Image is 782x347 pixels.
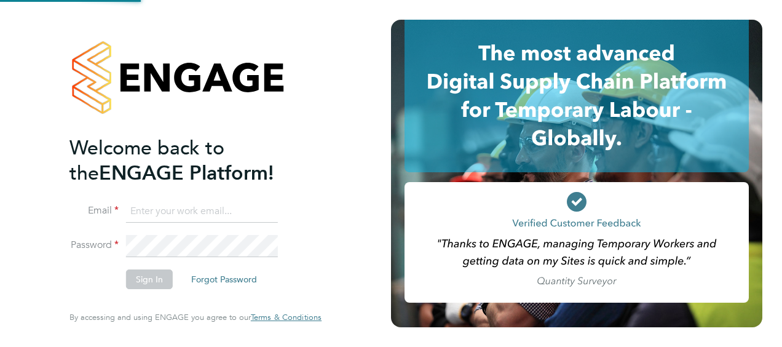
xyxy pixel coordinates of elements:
span: By accessing and using ENGAGE you agree to our [69,312,322,322]
a: Terms & Conditions [251,313,322,322]
label: Email [69,204,119,217]
h2: ENGAGE Platform! [69,135,309,186]
input: Enter your work email... [126,201,278,223]
button: Forgot Password [181,269,267,289]
label: Password [69,239,119,252]
button: Sign In [126,269,173,289]
span: Welcome back to the [69,136,224,185]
